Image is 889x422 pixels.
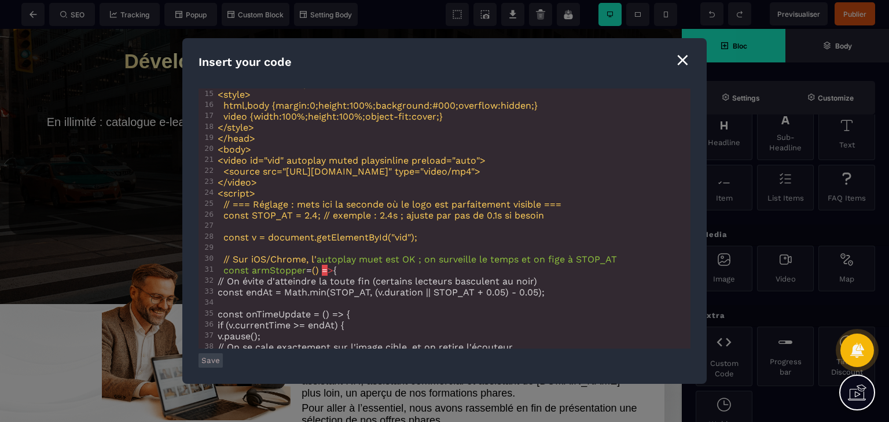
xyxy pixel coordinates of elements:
span: const endAt = Math.min(STOP_AT, (v.duration || STOP_AT + 0.05) - 0.05); [218,287,545,298]
div: 27 [199,221,215,229]
span: à [568,254,573,265]
div: 25 [199,199,215,208]
span: <script> [218,188,255,199]
div: 15 [199,89,215,98]
span: <source src="[URL][DOMAIN_NAME]" type="video/mp4"> [223,166,480,177]
span: </head> [218,133,255,144]
span: const v = document.getElementById("vid"); [223,232,417,243]
span: <body> [218,144,251,155]
span: // On évite d'atteindre la toute fin (certains lecteurs basculent au noir) [218,276,537,287]
span: = [322,265,328,276]
button: Activer mes 2 places offertes [192,131,490,167]
span: </video> [218,177,257,188]
span: armStopper [252,265,306,276]
span: const onTimeUpdate = () => { [218,309,350,320]
span: const STOP_AT = 2.4; // exemple : 2.4s ; ajuste par pas de 0.1s si besoin [223,210,544,221]
div: 36 [199,320,215,328]
h2: OFFRE DECOUVERTE [302,223,641,256]
div: 28 [199,232,215,240]
div: 21 [199,155,215,164]
span: et [521,254,531,265]
div: 33 [199,287,215,295]
span: <video id="vid" autoplay muted playsinline preload="auto"> [218,155,486,166]
span: = { [218,265,337,276]
span: video {width:100%;height:100%;object-fit:cover;} [223,111,443,122]
div: 23 [199,177,215,186]
div: 17 [199,111,215,120]
div: 31 [199,265,215,273]
h1: Développez les compétences de vos équipes [43,15,638,50]
span: est [385,254,399,265]
span: // Sur iOS/Chrome, l' [223,254,317,265]
div: 30 [199,254,215,262]
div: 29 [199,243,215,251]
span: autoplay [317,254,356,265]
span: surveille [439,254,476,265]
div: 26 [199,210,215,219]
div: 19 [199,133,215,142]
text: Proxiane propose des formations en présentiel, en distanciel et sur-mesure. [302,265,641,295]
div: Pour aller à l’essentiel, nous avons rassemblé en fin de présentation une sélection de nos offres... [302,373,641,410]
div: 38 [199,342,215,350]
div: 24 [199,188,215,197]
span: muet [359,254,383,265]
div: 35 [199,309,215,317]
span: ; [418,254,421,265]
span: </style> [218,122,254,133]
span: html,body {margin:0;height:100%;background:#000;overflow:hidden;} [223,100,538,111]
span: on [424,254,436,265]
span: () [312,265,319,276]
span: OK [402,254,416,265]
div: 32 [199,276,215,284]
span: // === Réglage : mets ici la seconde où le logo est parfaitement visible === [223,199,561,210]
span: STOP_AT [576,254,617,265]
div: ⨯ [675,49,690,71]
span: fige [548,254,565,265]
text: Nous avons pensé que la meilleure façon de faire connaissance, c’était de vous offrir un cadeau d... [302,295,641,373]
img: b19eb17435fec69ebfd9640db64efc4c_fond_transparent.png [102,223,291,391]
div: 16 [199,100,215,109]
span: const [223,265,249,276]
div: Insert your code [199,54,690,70]
span: temps [490,254,519,265]
button: Save [199,353,223,368]
span: > [328,265,333,276]
span: <style> [218,89,251,100]
span: le [479,254,487,265]
span: // On se cale exactement sur l'image cible, et on retire l'écouteur [218,342,513,353]
div: 20 [199,144,215,153]
div: 37 [199,331,215,339]
span: on [534,254,545,265]
span: if (v.currentTime >= endAt) { [218,320,344,331]
span: v.pause(); [218,331,260,342]
span: Insert here your custom code [281,50,401,60]
div: 22 [199,166,215,175]
div: 18 [199,122,215,131]
h2: 2 accès 100% offerts [43,60,638,82]
div: 34 [199,298,215,306]
text: En illimité : catalogue e-learning + tuteurs IA (bureautique, comptabilité, paie, langues, manage... [43,87,638,113]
